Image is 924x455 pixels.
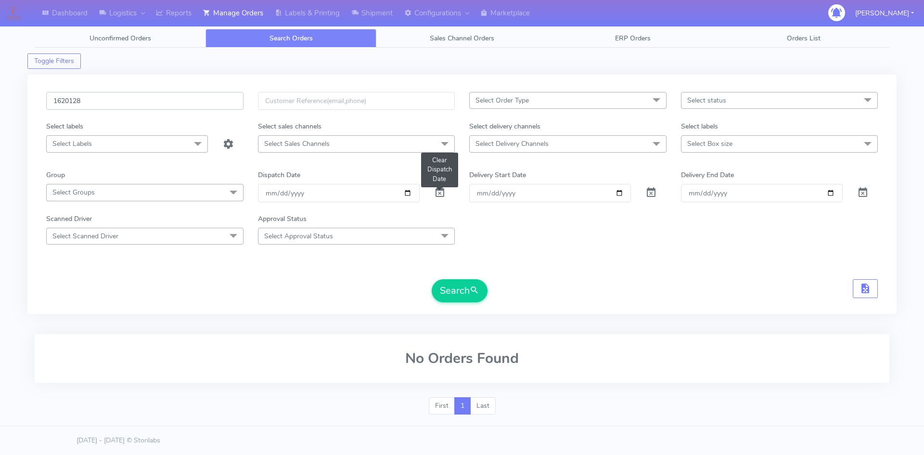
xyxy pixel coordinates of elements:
[46,121,83,131] label: Select labels
[258,92,455,110] input: Customer Reference(email,phone)
[52,188,95,197] span: Select Groups
[90,34,151,43] span: Unconfirmed Orders
[258,214,307,224] label: Approval Status
[258,170,300,180] label: Dispatch Date
[687,139,732,148] span: Select Box size
[848,3,921,23] button: [PERSON_NAME]
[46,214,92,224] label: Scanned Driver
[475,96,529,105] span: Select Order Type
[475,139,549,148] span: Select Delivery Channels
[264,232,333,241] span: Select Approval Status
[681,170,734,180] label: Delivery End Date
[27,53,81,69] button: Toggle Filters
[269,34,313,43] span: Search Orders
[258,121,321,131] label: Select sales channels
[469,170,526,180] label: Delivery Start Date
[787,34,821,43] span: Orders List
[681,121,718,131] label: Select labels
[46,92,244,110] input: Order Id
[430,34,494,43] span: Sales Channel Orders
[46,170,65,180] label: Group
[52,232,118,241] span: Select Scanned Driver
[264,139,330,148] span: Select Sales Channels
[432,279,488,302] button: Search
[687,96,726,105] span: Select status
[46,351,878,366] h2: No Orders Found
[454,397,471,415] a: 1
[35,29,889,48] ul: Tabs
[615,34,651,43] span: ERP Orders
[52,139,92,148] span: Select Labels
[469,121,540,131] label: Select delivery channels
